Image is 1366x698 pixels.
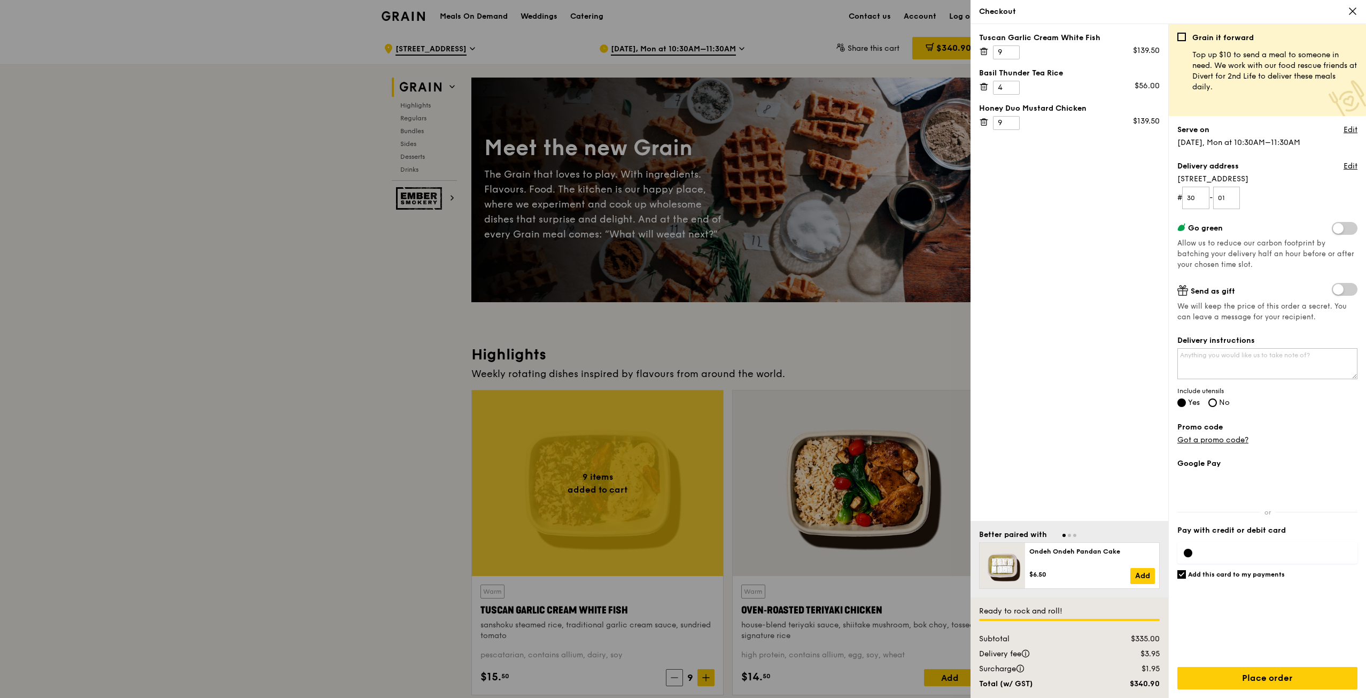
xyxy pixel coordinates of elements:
[1101,649,1166,659] div: $3.95
[1101,634,1166,645] div: $335.00
[1177,125,1209,135] label: Serve on
[1191,287,1235,296] span: Send as gift
[1177,435,1248,444] a: Got a promo code?
[1177,422,1357,433] label: Promo code
[1177,475,1357,499] iframe: Secure payment button frame
[1344,161,1357,172] a: Edit
[1101,679,1166,689] div: $340.90
[1192,50,1357,93] p: Top up $10 to send a meal to someone in need. We work with our food rescue friends at Divert for ...
[1344,125,1357,135] a: Edit
[1101,664,1166,674] div: $1.95
[1177,525,1357,536] label: Pay with credit or debit card
[979,103,1160,114] div: Honey Duo Mustard Chicken
[1188,224,1223,233] span: Go green
[1177,398,1186,407] input: Yes
[979,68,1160,79] div: Basil Thunder Tea Rice
[1182,187,1209,209] input: Floor
[973,649,1101,659] div: Delivery fee
[1133,116,1160,127] div: $139.50
[1177,138,1300,147] span: [DATE], Mon at 10:30AM–11:30AM
[1219,398,1230,407] span: No
[1130,568,1155,584] a: Add
[1201,549,1351,557] iframe: Secure card payment input frame
[1177,174,1357,185] span: [STREET_ADDRESS]
[1062,534,1066,537] span: Go to slide 1
[1208,398,1217,407] input: No
[1177,458,1357,469] label: Google Pay
[1135,81,1160,91] div: $56.00
[979,33,1160,43] div: Tuscan Garlic Cream White Fish
[1133,45,1160,56] div: $139.50
[973,679,1101,689] div: Total (w/ GST)
[1329,80,1366,118] img: Meal donation
[1177,187,1357,209] form: # -
[1177,387,1357,395] span: Include utensils
[1177,161,1239,172] label: Delivery address
[973,664,1101,674] div: Surcharge
[1177,667,1357,689] input: Place order
[1029,547,1155,556] div: Ondeh Ondeh Pandan Cake
[1177,570,1186,579] input: Add this card to my payments
[1068,534,1071,537] span: Go to slide 2
[1188,398,1200,407] span: Yes
[1029,570,1130,579] div: $6.50
[973,634,1101,645] div: Subtotal
[1177,301,1357,323] span: We will keep the price of this order a secret. You can leave a message for your recipient.
[1177,239,1354,269] span: Allow us to reduce our carbon footprint by batching your delivery half an hour before or after yo...
[1192,33,1254,42] b: Grain it forward
[979,530,1047,540] div: Better paired with
[1177,335,1357,346] label: Delivery instructions
[1213,187,1240,209] input: Unit
[979,6,1357,17] div: Checkout
[979,606,1160,617] div: Ready to rock and roll!
[1188,570,1285,579] h6: Add this card to my payments
[1073,534,1076,537] span: Go to slide 3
